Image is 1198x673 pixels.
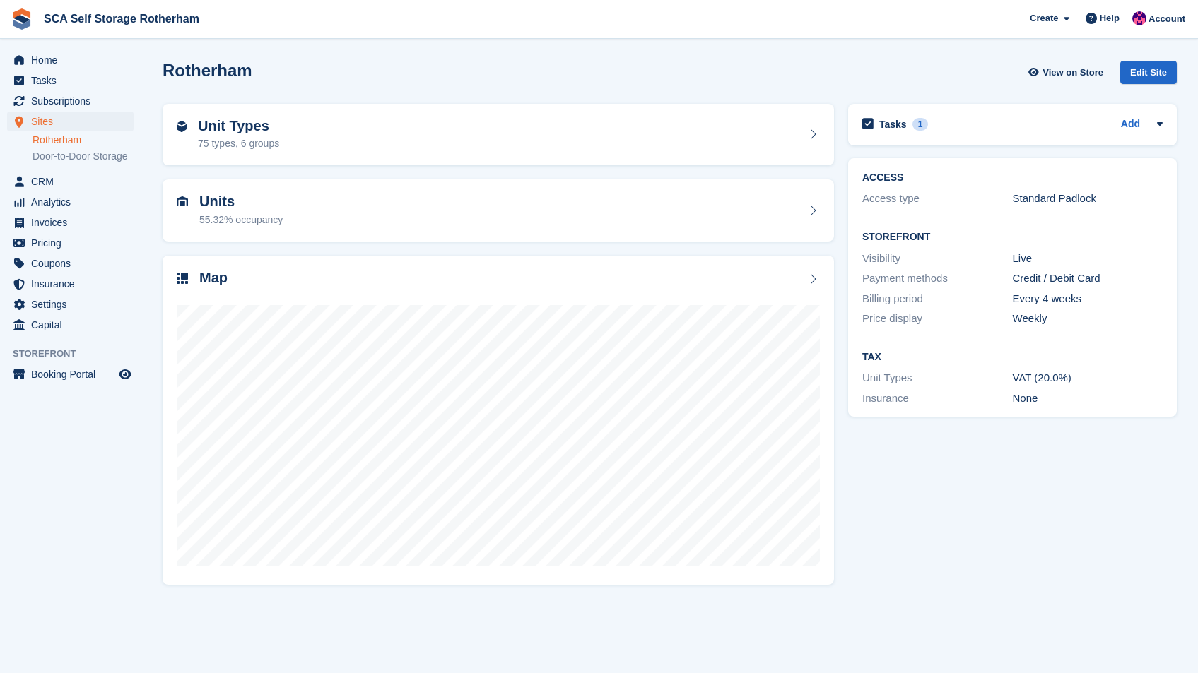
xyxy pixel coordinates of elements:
[11,8,33,30] img: stora-icon-8386f47178a22dfd0bd8f6a31ec36ba5ce8667c1dd55bd0f319d3a0aa187defe.svg
[7,315,134,335] a: menu
[163,179,834,242] a: Units 55.32% occupancy
[862,352,1163,363] h2: Tax
[1132,11,1146,25] img: Sam Chapman
[38,7,205,30] a: SCA Self Storage Rotherham
[862,251,1013,267] div: Visibility
[862,291,1013,307] div: Billing period
[31,364,116,384] span: Booking Portal
[1026,61,1109,84] a: View on Store
[1013,391,1163,407] div: None
[7,112,134,131] a: menu
[31,192,116,212] span: Analytics
[31,112,116,131] span: Sites
[13,347,141,361] span: Storefront
[31,274,116,294] span: Insurance
[31,172,116,191] span: CRM
[7,172,134,191] a: menu
[1013,311,1163,327] div: Weekly
[7,213,134,232] a: menu
[1013,270,1163,287] div: Credit / Debit Card
[879,118,907,131] h2: Tasks
[1013,251,1163,267] div: Live
[31,213,116,232] span: Invoices
[1149,12,1185,26] span: Account
[7,233,134,253] a: menu
[1121,117,1140,133] a: Add
[31,233,116,253] span: Pricing
[862,172,1163,184] h2: ACCESS
[862,191,1013,207] div: Access type
[7,294,134,314] a: menu
[199,213,283,227] div: 55.32% occupancy
[198,136,279,151] div: 75 types, 6 groups
[163,256,834,585] a: Map
[862,311,1013,327] div: Price display
[117,366,134,383] a: Preview store
[31,50,116,70] span: Home
[862,391,1013,407] div: Insurance
[31,254,116,273] span: Coupons
[862,232,1163,243] h2: Storefront
[199,270,228,286] h2: Map
[163,61,252,80] h2: Rotherham
[7,71,134,90] a: menu
[862,370,1013,386] div: Unit Types
[912,118,929,131] div: 1
[177,273,188,284] img: map-icn-33ee37083ee616e46c38cad1a60f524a97daa1e2b2c8c0bc3eb3415660979fc1.svg
[177,196,188,206] img: unit-icn-7be61d7bf1b0ce9d3e12c5938cc71ed9869f7b940bace4675aadf7bd6d80202e.svg
[862,270,1013,287] div: Payment methods
[177,121,187,132] img: unit-type-icn-2b2737a686de81e16bb02015468b77c625bbabd49415b5ef34ead5e3b44a266d.svg
[1013,191,1163,207] div: Standard Padlock
[7,274,134,294] a: menu
[163,104,834,166] a: Unit Types 75 types, 6 groups
[1030,11,1058,25] span: Create
[199,193,283,210] h2: Units
[7,192,134,212] a: menu
[1100,11,1120,25] span: Help
[31,315,116,335] span: Capital
[7,50,134,70] a: menu
[31,91,116,111] span: Subscriptions
[1043,66,1103,80] span: View on Store
[1013,291,1163,307] div: Every 4 weeks
[7,254,134,273] a: menu
[198,118,279,134] h2: Unit Types
[1013,370,1163,386] div: VAT (20.0%)
[1120,61,1177,90] a: Edit Site
[7,91,134,111] a: menu
[31,71,116,90] span: Tasks
[7,364,134,384] a: menu
[1120,61,1177,84] div: Edit Site
[33,133,134,147] a: Rotherham
[31,294,116,314] span: Settings
[33,150,134,163] a: Door-to-Door Storage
